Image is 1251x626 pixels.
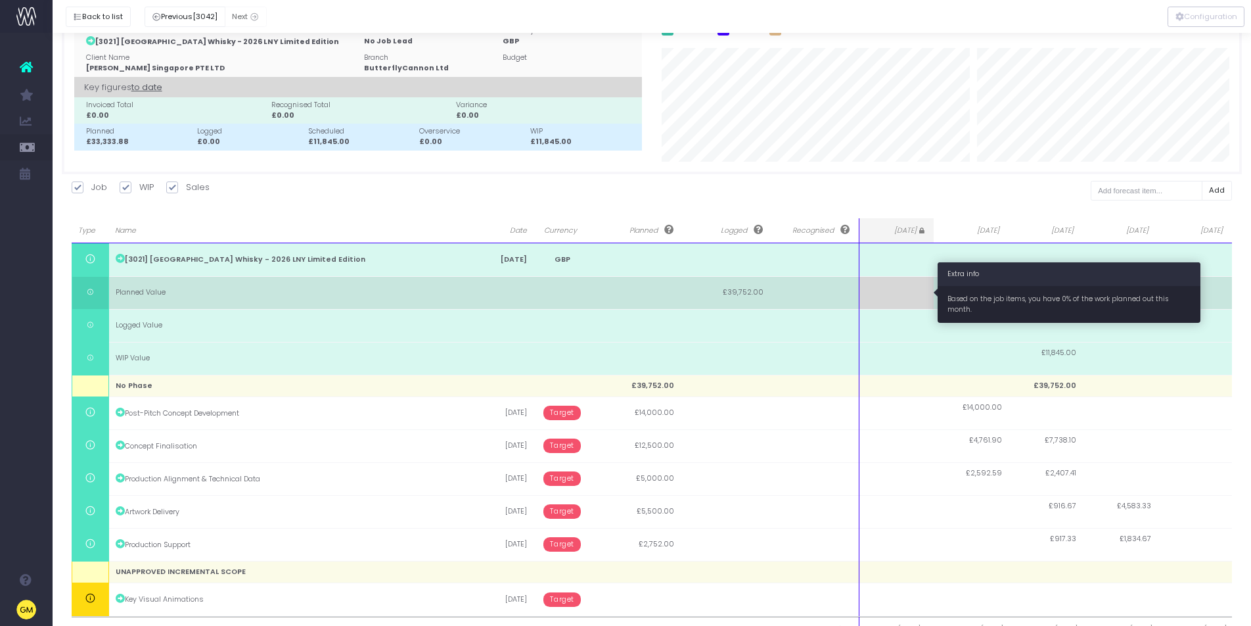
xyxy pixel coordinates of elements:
[591,495,680,528] td: £5,500.00
[120,181,154,194] label: WIP
[308,137,414,147] div: £11,845.00
[166,181,210,194] label: Sales
[86,36,358,47] div: [3021] [GEOGRAPHIC_DATA] Whisky - 2026 LNY Limited Edition
[1168,7,1244,27] button: Configuration
[78,226,100,236] span: Type
[543,504,581,519] span: Target
[934,276,1008,309] td: £21,354.39
[109,309,466,342] td: Logged Value
[1091,181,1202,201] input: Add forecast item...
[466,462,534,495] td: [DATE]
[966,468,1002,479] span: £2,592.59
[86,110,266,121] div: £0.00
[969,435,1002,446] span: £4,761.90
[1202,181,1233,201] button: Add
[109,276,466,309] td: Planned Value
[109,528,466,561] td: Production Support
[466,528,534,561] td: [DATE]
[543,439,581,453] span: Target
[109,462,466,495] td: Production Alignment & Technical Data
[1015,226,1074,236] span: [DATE]
[866,226,924,236] span: [DATE]
[543,537,581,552] span: Target
[476,226,527,236] span: Date
[1009,342,1083,375] td: £11,845.00
[109,243,466,276] td: [3021] [GEOGRAPHIC_DATA] Whisky - 2026 LNY Limited Edition
[600,225,673,236] span: Planned
[115,226,457,236] span: Name
[1089,226,1149,236] span: [DATE]
[466,397,534,429] td: [DATE]
[364,53,497,63] div: Branch
[109,583,466,616] td: Key Visual Animations
[1045,435,1076,446] span: £7,738.10
[364,36,497,47] div: No Job Lead
[591,429,680,462] td: £12,500.00
[543,471,581,486] span: Target
[466,429,534,462] td: [DATE]
[689,225,763,236] span: Logged
[466,243,534,276] td: [DATE]
[938,286,1200,322] div: Based on the job items, you have 0% of the work planned out this month.
[308,126,414,137] div: Scheduled
[109,342,466,375] td: WIP Value
[591,462,680,495] td: £5,000.00
[503,36,636,47] div: GBP
[591,375,680,397] td: £39,752.00
[530,126,636,137] div: WIP
[109,429,466,462] td: Concept Finalisation
[193,11,217,22] span: [3042]
[456,110,636,121] div: £0.00
[271,100,451,110] div: Recognised Total
[16,600,36,619] img: images/default_profile_image.png
[225,7,267,27] button: Next
[530,137,636,147] div: £11,845.00
[131,79,162,96] span: to date
[503,53,636,63] div: Budget
[591,397,680,429] td: £14,000.00
[1045,468,1076,479] span: £2,407.41
[466,583,534,616] td: [DATE]
[940,226,999,236] span: [DATE]
[86,53,358,63] div: Client Name
[456,100,636,110] div: Variance
[1168,7,1244,27] div: Vertical button group
[776,225,850,236] span: Recognised
[271,110,451,121] div: £0.00
[109,561,466,583] td: UNAPPROVED INCREMENTAL SCOPE
[109,375,466,397] td: No Phase
[86,63,358,74] div: [PERSON_NAME] Singapore PTE LTD
[543,592,581,607] span: Target
[145,7,225,27] button: Previous[3042]
[1034,381,1076,391] span: £39,752.00
[1164,226,1223,236] span: [DATE]
[197,126,303,137] div: Logged
[543,406,581,420] span: Target
[466,495,534,528] td: [DATE]
[86,126,192,137] div: Planned
[1049,501,1076,512] span: £916.67
[109,495,466,528] td: Artwork Delivery
[72,181,107,194] label: Job
[591,528,680,561] td: £2,752.00
[86,137,192,147] div: £33,333.88
[1050,534,1076,544] span: £917.33
[1120,534,1151,544] span: £1,834.67
[419,126,525,137] div: Overservice
[419,137,525,147] div: £0.00
[963,402,1002,413] span: £14,000.00
[364,63,497,74] div: ButterflyCannon Ltd
[86,100,266,110] div: Invoiced Total
[540,226,581,236] span: Currency
[66,7,131,27] button: Back to list
[1117,501,1151,512] span: £4,583.33
[534,243,591,276] td: GBP
[84,77,162,98] span: Key figures
[681,276,770,309] td: £39,752.00
[197,137,303,147] div: £0.00
[938,262,1200,286] h3: Extra info
[109,397,466,429] td: Post-Pitch Concept Development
